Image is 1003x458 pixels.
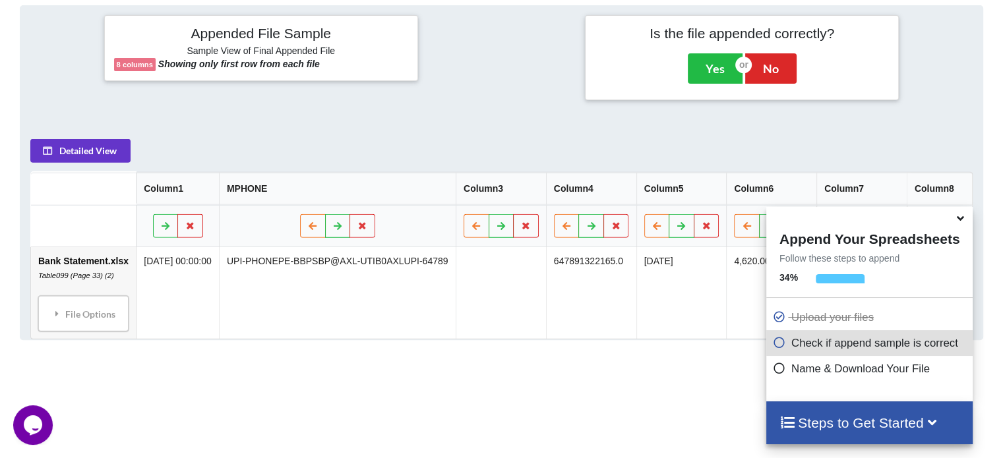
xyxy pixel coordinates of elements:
[816,173,907,205] th: Column7
[136,173,219,205] th: Column1
[726,247,816,339] td: 4,620.00
[766,252,973,265] p: Follow these steps to append
[907,173,972,205] th: Column8
[779,415,959,431] h4: Steps to Get Started
[773,335,969,351] p: Check if append sample is correct
[158,59,320,69] b: Showing only first row from each file
[38,272,114,279] i: Table099 (Page 33) (2)
[726,173,816,205] th: Column6
[766,227,973,247] h4: Append Your Spreadsheets
[42,300,125,328] div: File Options
[773,360,969,377] p: Name & Download Your File
[31,247,136,339] td: Bank Statement.xlsx
[636,247,726,339] td: [DATE]
[456,173,546,205] th: Column3
[745,53,797,84] button: No
[546,247,636,339] td: 647891322165.0
[136,247,219,339] td: [DATE] 00:00:00
[114,45,408,59] h6: Sample View of Final Appended File
[114,25,408,43] h4: Appended File Sample
[117,61,153,69] b: 8 columns
[219,247,456,339] td: UPI-PHONEPE-BBPSBP@AXL-UTIB0AXLUPI-64789
[13,405,55,445] iframe: chat widget
[779,272,798,283] b: 34 %
[688,53,743,84] button: Yes
[636,173,726,205] th: Column5
[773,309,969,326] p: Upload your files
[30,139,131,163] button: Detailed View
[546,173,636,205] th: Column4
[595,25,889,42] h4: Is the file appended correctly?
[219,173,456,205] th: MPHONE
